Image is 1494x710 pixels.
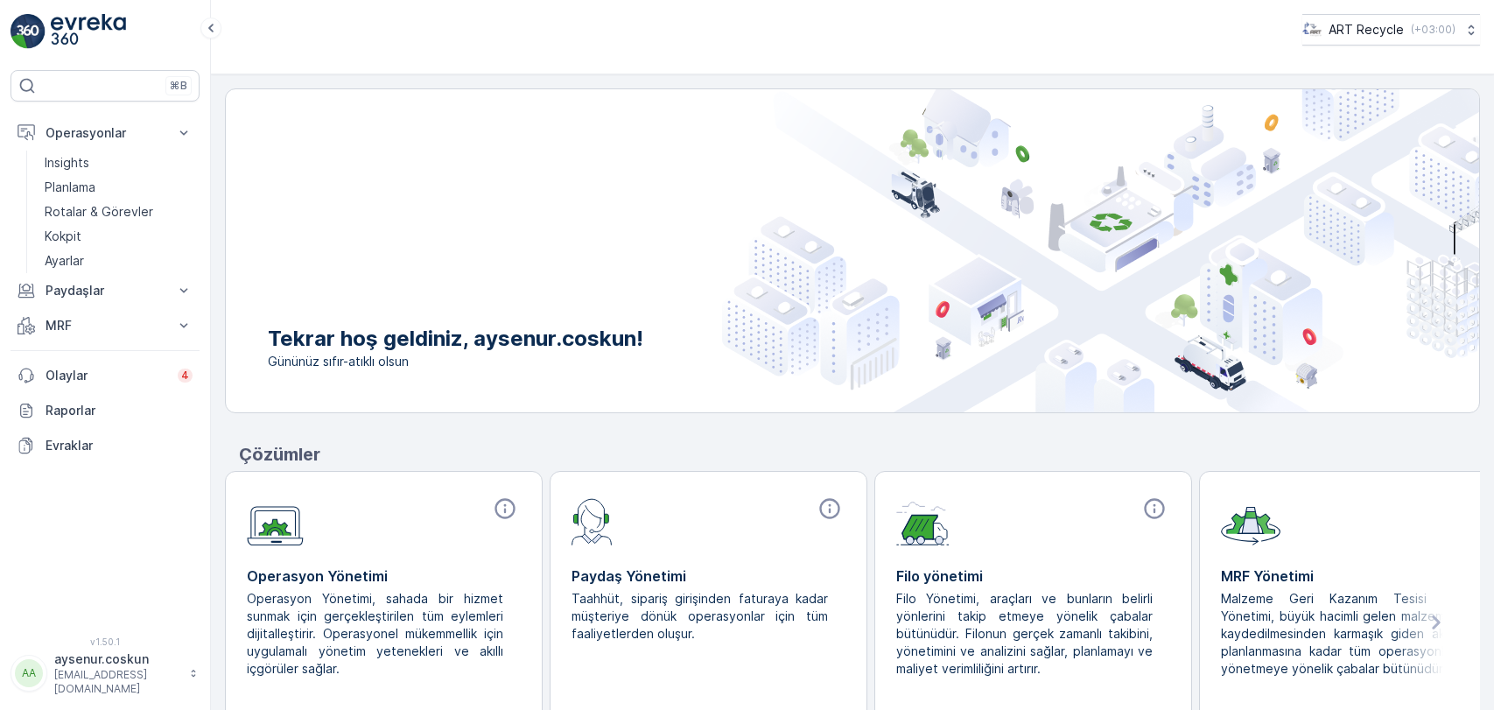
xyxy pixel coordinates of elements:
p: Olaylar [46,367,167,384]
p: Operasyon Yönetimi [247,566,521,587]
button: Operasyonlar [11,116,200,151]
span: Gününüz sıfır-atıklı olsun [268,353,643,370]
a: Planlama [38,175,200,200]
p: [EMAIL_ADDRESS][DOMAIN_NAME] [54,668,180,696]
img: module-icon [247,496,304,546]
p: ⌘B [170,79,187,93]
p: aysenur.coskun [54,650,180,668]
img: module-icon [572,496,613,545]
p: Kokpit [45,228,81,245]
p: Filo yönetimi [896,566,1170,587]
p: Operasyon Yönetimi, sahada bir hizmet sunmak için gerçekleştirilen tüm eylemleri dijitalleştirir.... [247,590,507,678]
button: Paydaşlar [11,273,200,308]
p: Insights [45,154,89,172]
img: city illustration [722,89,1479,412]
p: Tekrar hoş geldiniz, aysenur.coskun! [268,325,643,353]
p: Paydaş Yönetimi [572,566,845,587]
p: Ayarlar [45,252,84,270]
p: MRF [46,317,165,334]
img: module-icon [1221,496,1280,545]
button: MRF [11,308,200,343]
p: Rotalar & Görevler [45,203,153,221]
p: Filo Yönetimi, araçları ve bunların belirli yönlerini takip etmeye yönelik çabalar bütünüdür. Fil... [896,590,1156,678]
button: AAaysenur.coskun[EMAIL_ADDRESS][DOMAIN_NAME] [11,650,200,696]
a: Evraklar [11,428,200,463]
img: logo [11,14,46,49]
a: Insights [38,151,200,175]
div: AA [15,659,43,687]
p: ART Recycle [1329,21,1404,39]
button: ART Recycle(+03:00) [1302,14,1480,46]
p: Malzeme Geri Kazanım Tesisi (MRF) Yönetimi, büyük hacimli gelen malzemelerin kaydedilmesinden kar... [1221,590,1481,678]
p: Çözümler [239,441,1480,467]
a: Rotalar & Görevler [38,200,200,224]
p: Paydaşlar [46,282,165,299]
p: ( +03:00 ) [1411,23,1455,37]
a: Ayarlar [38,249,200,273]
img: image_23.png [1302,20,1322,39]
a: Olaylar4 [11,358,200,393]
p: Raporlar [46,402,193,419]
p: Taahhüt, sipariş girişinden faturaya kadar müşteriye dönük operasyonlar için tüm faaliyetlerden o... [572,590,831,643]
a: Kokpit [38,224,200,249]
p: Planlama [45,179,95,196]
p: 4 [181,369,189,383]
a: Raporlar [11,393,200,428]
img: module-icon [896,496,950,545]
p: Evraklar [46,437,193,454]
p: Operasyonlar [46,124,165,142]
img: logo_light-DOdMpM7g.png [51,14,126,49]
span: v 1.50.1 [11,636,200,647]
